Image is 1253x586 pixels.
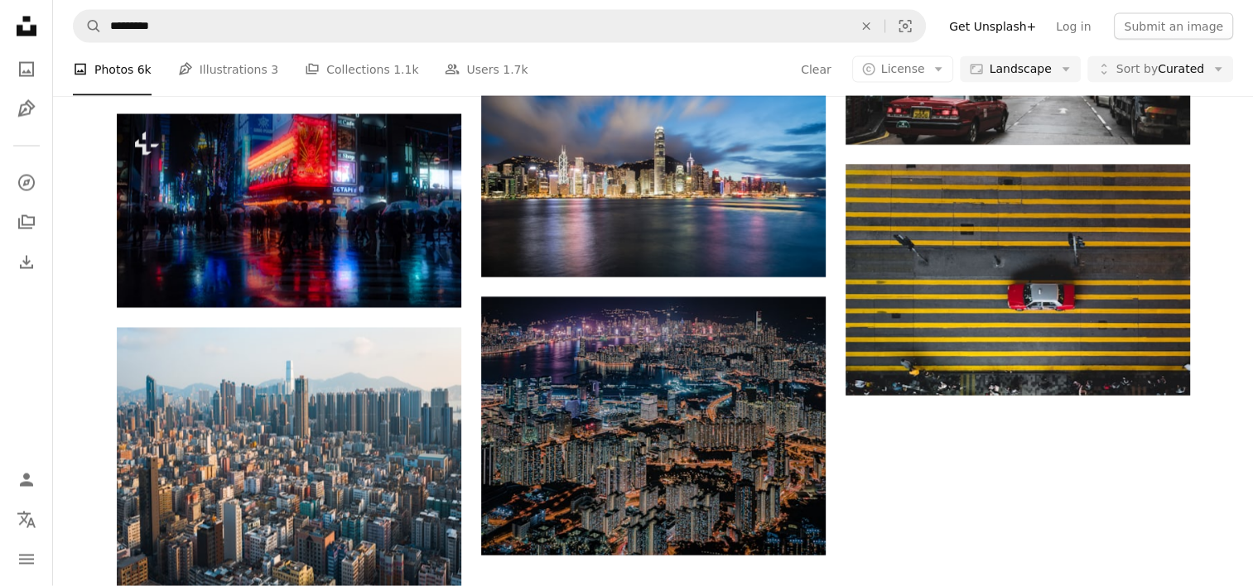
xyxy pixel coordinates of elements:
[10,464,43,497] a: Log in / Sign up
[271,60,278,79] span: 3
[73,10,926,43] form: Find visuals sitewide
[10,246,43,279] a: Download History
[885,11,925,42] button: Visual search
[846,165,1190,396] img: aerial photograph of gray and red car on street
[481,173,826,188] a: photo of cityscape during nighttime
[1046,13,1101,40] a: Log in
[960,56,1080,83] button: Landscape
[881,62,925,75] span: License
[939,13,1046,40] a: Get Unsplash+
[10,10,43,46] a: Home — Unsplash
[445,43,528,96] a: Users 1.7k
[989,61,1051,78] span: Landscape
[117,449,461,464] a: aerial view of city buildings during daytime
[10,503,43,536] button: Language
[393,60,418,79] span: 1.1k
[1116,62,1158,75] span: Sort by
[503,60,528,79] span: 1.7k
[10,93,43,126] a: Illustrations
[1116,61,1204,78] span: Curated
[178,43,278,96] a: Illustrations 3
[117,328,461,586] img: aerial view of city buildings during daytime
[1087,56,1233,83] button: Sort byCurated
[74,11,102,42] button: Search Unsplash
[800,56,832,83] button: Clear
[481,419,826,434] a: aerial view of city buildings during night time
[481,297,826,555] img: aerial view of city buildings during night time
[305,43,418,96] a: Collections 1.1k
[848,11,884,42] button: Clear
[481,84,826,278] img: photo of cityscape during nighttime
[10,166,43,199] a: Explore
[852,56,954,83] button: License
[10,543,43,576] button: Menu
[1114,13,1233,40] button: Submit an image
[10,53,43,86] a: Photos
[117,203,461,218] a: a group of people walking down a street at night
[846,272,1190,287] a: aerial photograph of gray and red car on street
[117,114,461,308] img: a group of people walking down a street at night
[10,206,43,239] a: Collections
